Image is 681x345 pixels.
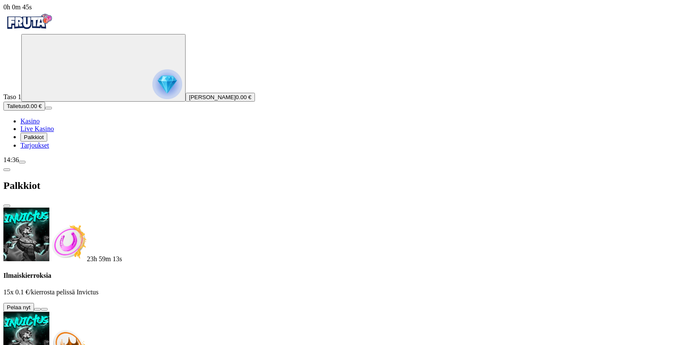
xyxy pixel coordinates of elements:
[186,93,255,102] button: [PERSON_NAME]0.00 €
[3,156,19,163] span: 14:36
[3,3,32,11] span: user session time
[21,34,186,102] button: reward progress
[45,107,52,109] button: menu
[3,168,10,171] button: chevron-left icon
[236,94,252,100] span: 0.00 €
[3,180,678,191] h2: Palkkiot
[3,205,10,207] button: close
[41,308,48,311] button: info
[20,133,47,142] button: reward iconPalkkiot
[3,208,49,261] img: Invictus
[26,103,42,109] span: 0.00 €
[3,288,678,296] p: 15x 0.1 €/kierrosta pelissä Invictus
[24,134,44,140] span: Palkkiot
[189,94,236,100] span: [PERSON_NAME]
[20,142,49,149] span: Tarjoukset
[7,304,31,311] span: Pelaa nyt
[7,103,26,109] span: Talletus
[3,26,54,34] a: Fruta
[3,11,54,32] img: Fruta
[3,93,21,100] span: Taso 1
[19,161,26,163] button: menu
[87,255,122,262] span: countdown
[20,117,40,125] span: Kasino
[3,102,45,111] button: Talletusplus icon0.00 €
[20,125,54,132] span: Live Kasino
[20,125,54,132] a: poker-chip iconLive Kasino
[3,303,34,312] button: Pelaa nyt
[20,142,49,149] a: gift-inverted iconTarjoukset
[3,272,678,279] h4: Ilmaiskierroksia
[20,117,40,125] a: diamond iconKasino
[152,69,182,99] img: reward progress
[49,224,87,261] img: Freespins bonus icon
[3,11,678,149] nav: Primary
